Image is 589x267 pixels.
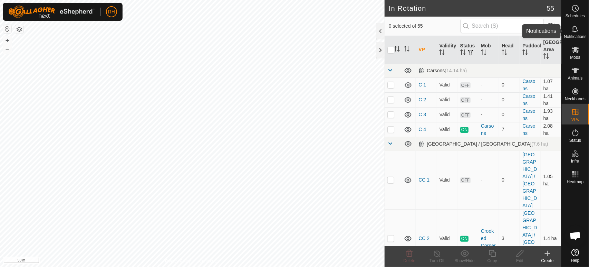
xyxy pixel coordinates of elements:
[522,210,537,267] a: [GEOGRAPHIC_DATA] / [GEOGRAPHIC_DATA]
[418,82,426,88] a: C 1
[418,177,429,183] a: CC 1
[522,50,528,56] p-sorticon: Activate to sort
[499,36,520,64] th: Head
[461,19,544,33] input: Search (S)
[547,3,554,13] span: 55
[568,76,583,80] span: Animals
[522,152,537,208] a: [GEOGRAPHIC_DATA] / [GEOGRAPHIC_DATA]
[502,50,507,56] p-sorticon: Activate to sort
[571,159,579,163] span: Infra
[389,22,460,30] span: 0 selected of 55
[565,225,586,246] div: Open chat
[541,107,561,122] td: 1.93 ha
[15,25,23,34] button: Map Layers
[418,68,467,74] div: Carsons
[541,151,561,209] td: 1.05 ha
[499,122,520,137] td: 7
[457,36,478,64] th: Status
[423,258,451,264] div: Turn Off
[418,127,426,132] a: C 4
[569,138,581,142] span: Status
[418,236,429,241] a: CC 2
[522,123,535,136] a: Carsons
[460,127,469,133] span: ON
[460,177,471,183] span: OFF
[522,108,535,121] a: Carsons
[543,54,549,60] p-sorticon: Activate to sort
[404,47,409,53] p-sorticon: Activate to sort
[418,112,426,117] a: C 3
[436,77,457,92] td: Valid
[571,118,579,122] span: VPs
[481,50,486,56] p-sorticon: Activate to sort
[506,258,534,264] div: Edit
[389,4,547,12] h2: In Rotation
[3,45,11,54] button: –
[541,36,561,64] th: [GEOGRAPHIC_DATA] Area
[499,77,520,92] td: 0
[522,79,535,91] a: Carsons
[499,151,520,209] td: 0
[566,14,585,18] span: Schedules
[436,151,457,209] td: Valid
[520,36,540,64] th: Paddock
[481,228,496,249] div: Crooked Corner
[562,246,589,265] a: Help
[445,68,467,73] span: (14.14 ha)
[499,92,520,107] td: 0
[571,258,580,263] span: Help
[564,35,587,39] span: Notifications
[199,258,220,264] a: Contact Us
[522,93,535,106] a: Carsons
[3,36,11,45] button: +
[481,122,496,137] div: Carsons
[436,92,457,107] td: Valid
[460,112,471,118] span: OFF
[439,50,445,56] p-sorticon: Activate to sort
[478,36,499,64] th: Mob
[481,111,496,118] div: -
[436,36,457,64] th: Validity
[460,97,471,103] span: OFF
[541,77,561,92] td: 1.07 ha
[481,96,496,103] div: -
[565,97,586,101] span: Neckbands
[451,258,479,264] div: Show/Hide
[479,258,506,264] div: Copy
[481,81,496,89] div: -
[404,258,416,263] span: Delete
[541,92,561,107] td: 1.41 ha
[460,82,471,88] span: OFF
[165,258,191,264] a: Privacy Policy
[436,107,457,122] td: Valid
[418,141,548,147] div: [GEOGRAPHIC_DATA] / [GEOGRAPHIC_DATA]
[8,6,95,18] img: Gallagher Logo
[460,236,469,242] span: ON
[394,47,400,53] p-sorticon: Activate to sort
[499,107,520,122] td: 0
[570,55,580,59] span: Mobs
[418,97,426,102] a: C 2
[567,180,584,184] span: Heatmap
[436,122,457,137] td: Valid
[108,8,115,16] span: RH
[460,50,466,56] p-sorticon: Activate to sort
[481,176,496,184] div: -
[3,25,11,33] button: Reset Map
[541,122,561,137] td: 2.08 ha
[534,258,561,264] div: Create
[531,141,548,147] span: (7.6 ha)
[416,36,436,64] th: VP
